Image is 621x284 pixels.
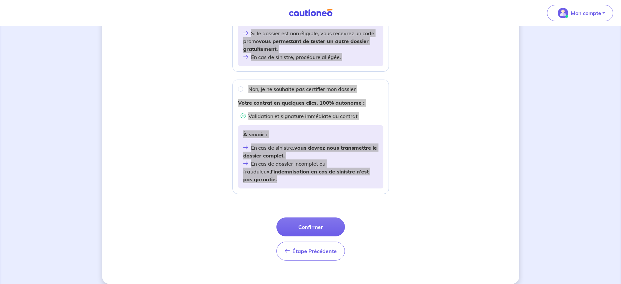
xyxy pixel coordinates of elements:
[243,53,378,61] li: En cas de sinistre, procédure allégée.
[238,99,364,106] strong: Votre contrat en quelques clics, 100% autonome :
[248,85,356,93] p: Non, je ne souhaite pas certifier mon dossier
[243,38,369,52] strong: vous permettant de tester un autre dossier gratuitement.
[241,112,383,120] li: Validation et signature immédiate du contrat
[547,5,613,21] button: illu_account_valid_menu.svgMon compte
[292,248,337,254] span: Étape Précédente
[276,242,345,261] button: Étape Précédente
[243,131,267,138] strong: À savoir :
[276,217,345,236] button: Confirmer
[243,159,378,183] li: En cas de dossier incomplet ou frauduleux,
[243,168,369,183] strong: l’indemnisation en cas de sinistre n’est pas garantie.
[243,144,377,159] strong: vous devrez nous transmettre le dossier complet.
[286,9,335,17] img: Cautioneo
[571,9,601,17] p: Mon compte
[558,8,568,18] img: illu_account_valid_menu.svg
[243,29,378,53] li: Si le dossier est non éligible, vous recevrez un code promo
[243,143,378,159] li: En cas de sinistre,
